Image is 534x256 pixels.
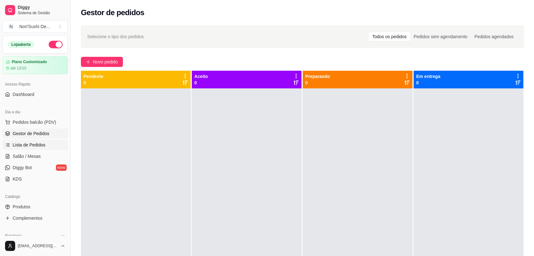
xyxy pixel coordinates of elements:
div: Catálogo [3,192,68,202]
span: Sistema de Gestão [18,10,65,15]
span: Diggy Bot [13,164,32,171]
article: Plano Customizado [12,60,47,64]
p: 0 [194,80,208,86]
span: plus [86,60,90,64]
p: 0 [83,80,103,86]
p: Preparando [305,73,330,80]
div: Pedidos sem agendamento [410,32,471,41]
button: Select a team [3,20,68,33]
div: Nori'Sushi De ... [19,23,50,30]
a: Salão / Mesas [3,151,68,161]
h2: Gestor de pedidos [81,8,144,18]
span: Diggy [18,5,65,10]
span: Pedidos balcão (PDV) [13,119,56,125]
span: Selecione o tipo dos pedidos [87,33,144,40]
a: KDS [3,174,68,184]
span: Relatórios [5,233,22,238]
span: Novo pedido [93,58,118,65]
a: Complementos [3,213,68,223]
button: Novo pedido [81,57,123,67]
span: [EMAIL_ADDRESS][DOMAIN_NAME] [18,243,58,248]
a: Diggy Botnovo [3,163,68,173]
div: Todos os pedidos [369,32,410,41]
div: Acesso Rápido [3,79,68,89]
p: Pendente [83,73,103,80]
span: Dashboard [13,91,34,98]
p: Em entrega [416,73,440,80]
p: 0 [305,80,330,86]
span: Produtos [13,204,30,210]
span: N [8,23,14,30]
a: Produtos [3,202,68,212]
a: Dashboard [3,89,68,99]
button: [EMAIL_ADDRESS][DOMAIN_NAME] [3,238,68,253]
a: Gestor de Pedidos [3,128,68,139]
a: DiggySistema de Gestão [3,3,68,18]
span: Gestor de Pedidos [13,130,49,137]
div: Dia a dia [3,107,68,117]
article: até 12/10 [10,66,26,71]
span: KDS [13,176,22,182]
span: Lista de Pedidos [13,142,46,148]
button: Alterar Status [49,41,63,48]
span: Complementos [13,215,42,221]
a: Lista de Pedidos [3,140,68,150]
p: Aceito [194,73,208,80]
a: Plano Customizadoaté 12/10 [3,56,68,74]
div: Loja aberta [8,41,34,48]
div: Pedidos agendados [471,32,517,41]
span: Salão / Mesas [13,153,41,159]
button: Pedidos balcão (PDV) [3,117,68,127]
p: 0 [416,80,440,86]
